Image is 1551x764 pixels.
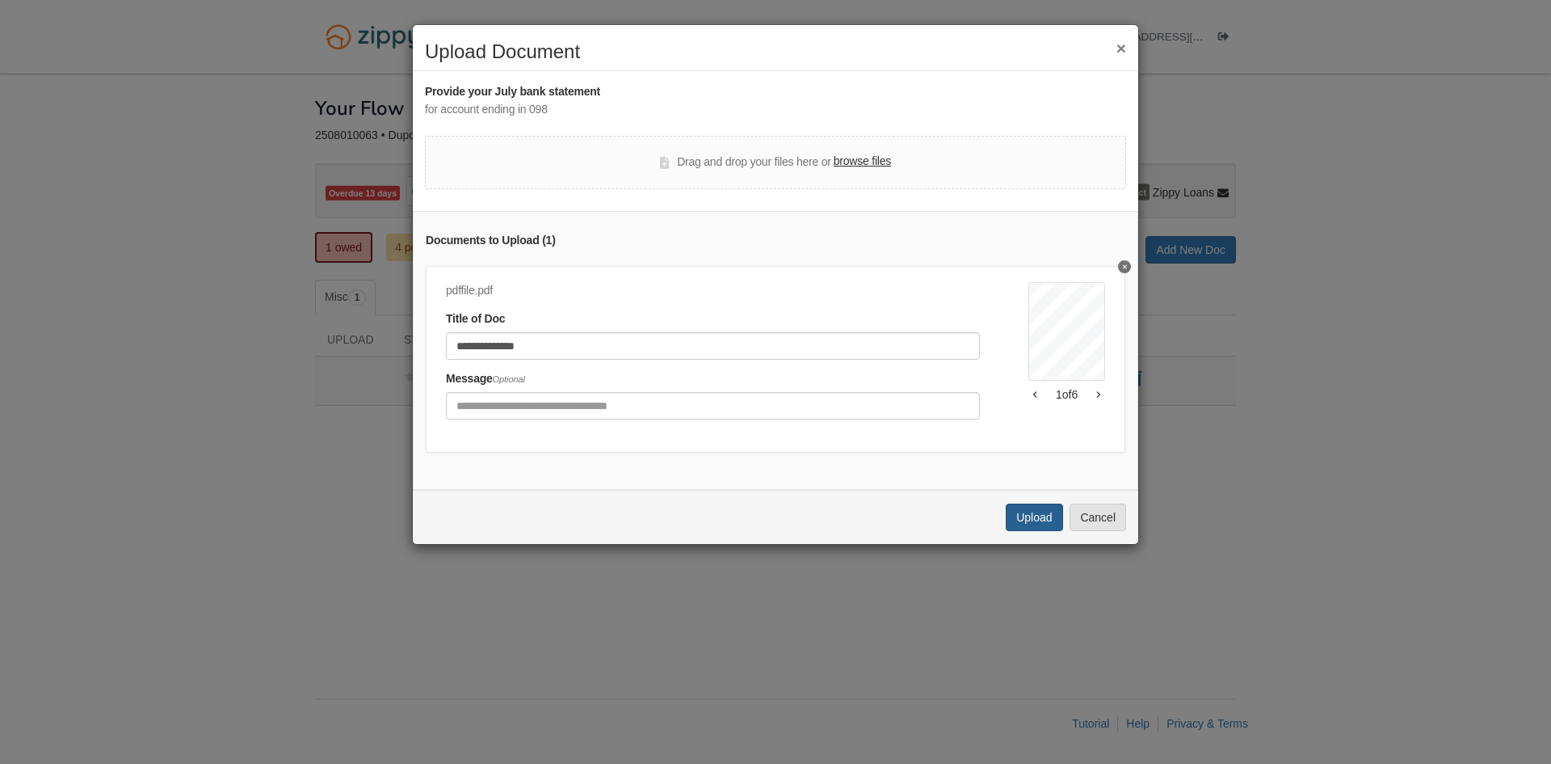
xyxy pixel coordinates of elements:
[834,153,891,171] label: browse files
[1118,260,1131,273] button: Delete July statement
[446,310,505,328] label: Title of Doc
[425,101,1126,119] div: for account ending in 098
[446,282,980,300] div: pdffile.pdf
[446,370,525,388] label: Message
[660,153,891,172] div: Drag and drop your files here or
[1028,386,1105,403] div: 1 of 6
[446,332,980,360] input: Document Title
[446,392,980,420] input: Include any comments on this document
[425,41,1126,62] h2: Upload Document
[1116,40,1126,57] button: ×
[1006,504,1062,531] button: Upload
[425,83,1126,101] div: Provide your July bank statement
[1070,504,1126,531] button: Cancel
[493,374,525,384] span: Optional
[426,232,1125,250] div: Documents to Upload ( 1 )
